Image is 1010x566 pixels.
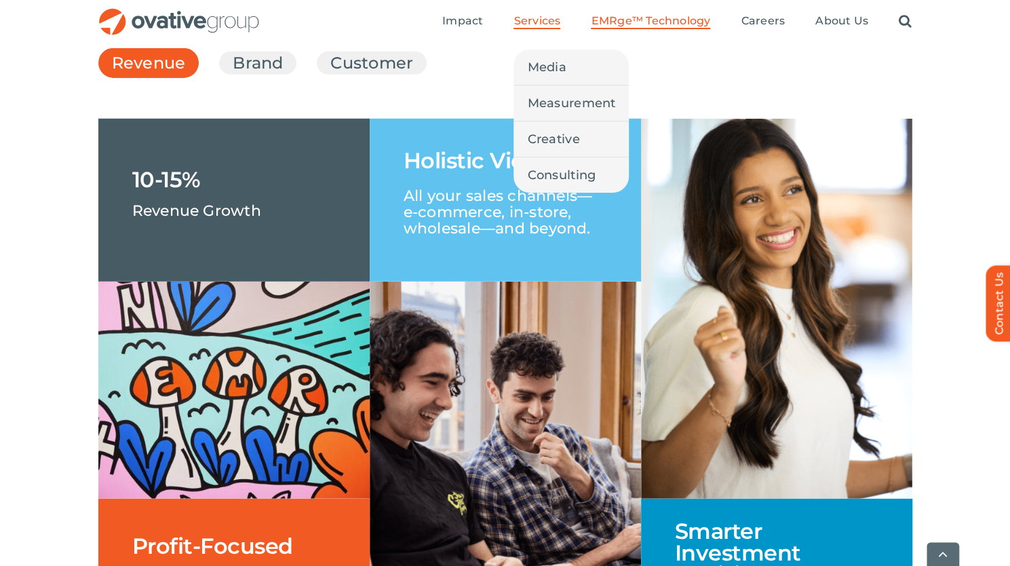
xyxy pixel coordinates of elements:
[404,172,607,237] p: All your sales channels—e-commerce, in-store, wholesale—and beyond.
[98,7,260,20] a: OG_Full_horizontal_RGB
[98,45,912,81] ul: Post Filters
[527,94,615,113] span: Measurement
[404,150,544,172] h1: Holistic View
[741,14,785,29] a: Careers
[899,14,912,29] a: Search
[641,119,912,499] img: Revenue Collage – Right
[513,86,629,121] a: Measurement
[513,121,629,157] a: Creative
[442,14,483,29] a: Impact
[513,157,629,193] a: Consulting
[330,52,413,75] a: Customer
[591,14,710,28] span: EMRge™ Technology
[233,52,283,75] a: Brand
[442,14,483,28] span: Impact
[815,14,868,28] span: About Us
[112,52,186,81] a: Revenue
[98,282,370,499] img: EMR – Grid 1
[591,14,710,29] a: EMRge™ Technology
[527,166,596,185] span: Consulting
[527,130,579,149] span: Creative
[815,14,868,29] a: About Us
[132,191,261,218] p: Revenue Growth
[132,169,201,191] h1: 10-15%
[741,14,785,28] span: Careers
[513,14,560,29] a: Services
[132,535,293,557] h1: Profit-Focused
[513,50,629,85] a: Media
[513,14,560,28] span: Services
[527,58,566,77] span: Media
